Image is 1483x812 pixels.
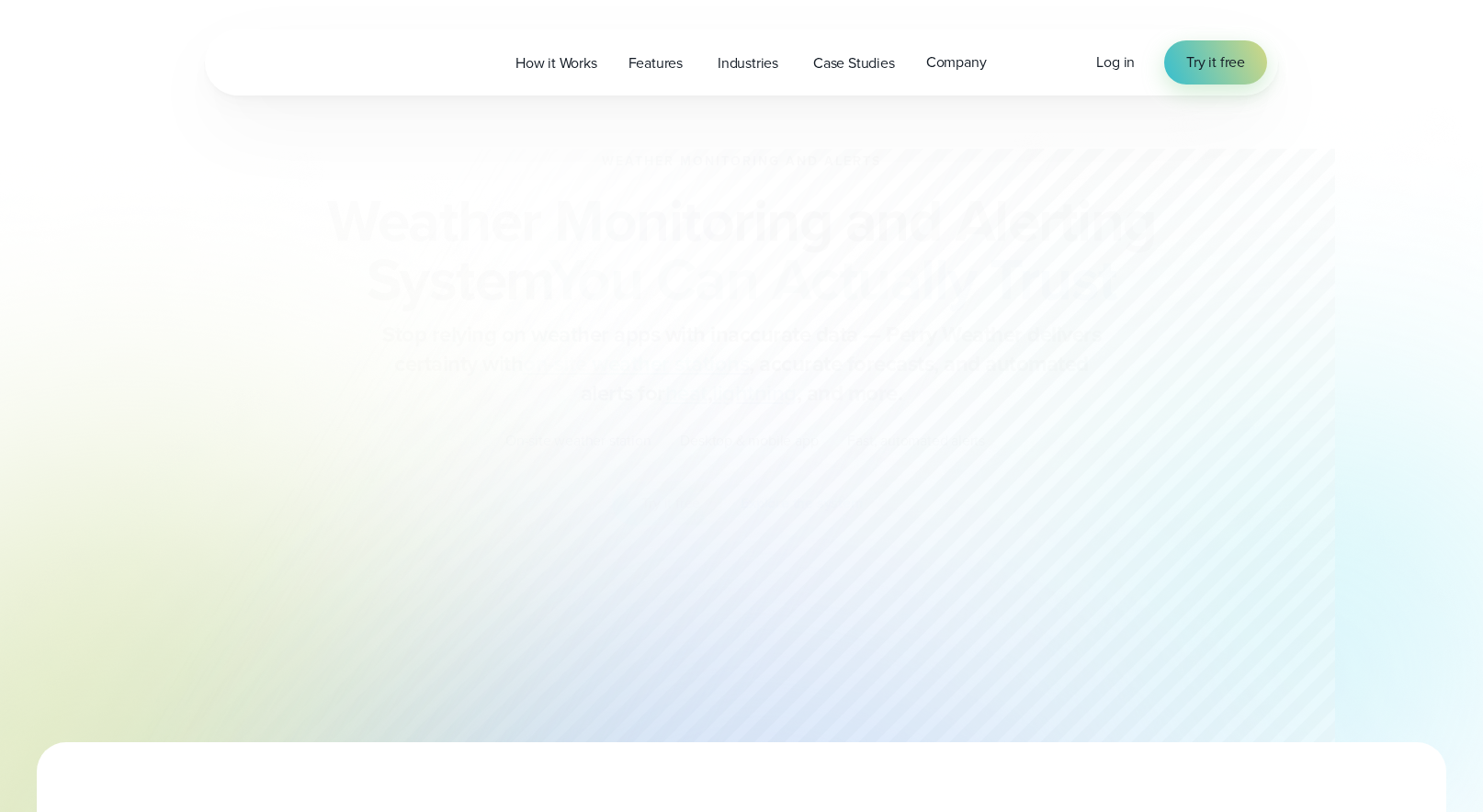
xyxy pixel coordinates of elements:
[813,52,895,74] span: Case Studies
[628,52,683,74] span: Features
[718,52,778,74] span: Industries
[515,52,597,74] span: How it Works
[798,44,911,82] a: Case Studies
[1164,40,1267,85] a: Try it free
[500,44,613,82] a: How it Works
[1096,51,1135,73] span: Log in
[1186,51,1245,73] span: Try it free
[1096,51,1135,73] a: Log in
[926,51,987,73] span: Company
